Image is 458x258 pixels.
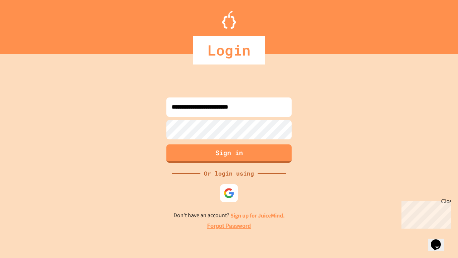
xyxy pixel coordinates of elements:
button: Sign in [166,144,292,163]
p: Don't have an account? [174,211,285,220]
a: Sign up for JuiceMind. [230,212,285,219]
div: Or login using [200,169,258,178]
img: google-icon.svg [224,188,234,199]
iframe: chat widget [399,198,451,229]
div: Login [193,36,265,64]
img: Logo.svg [222,11,236,29]
div: Chat with us now!Close [3,3,49,46]
iframe: chat widget [428,229,451,251]
a: Forgot Password [207,222,251,230]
